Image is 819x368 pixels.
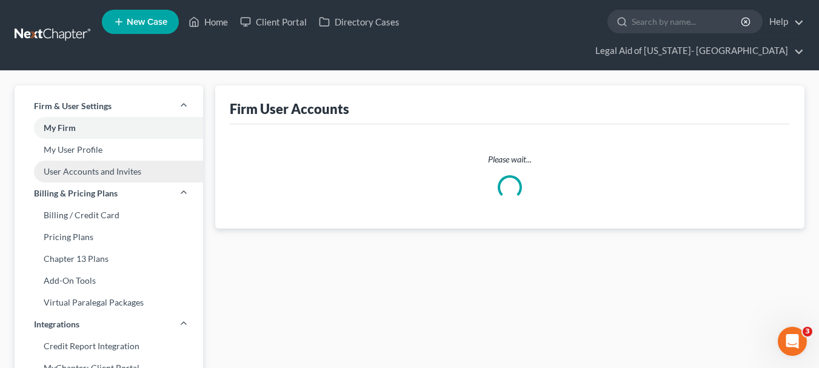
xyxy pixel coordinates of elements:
span: 3 [803,327,812,336]
a: Virtual Paralegal Packages [15,292,203,313]
a: My User Profile [15,139,203,161]
a: User Accounts and Invites [15,161,203,182]
p: Please wait... [215,153,804,166]
a: Client Portal [234,11,313,33]
iframe: Intercom live chat [778,327,807,356]
a: Legal Aid of [US_STATE]- [GEOGRAPHIC_DATA] [589,40,804,62]
span: New Case [127,18,167,27]
a: Integrations [15,313,203,335]
a: Credit Report Integration [15,335,203,357]
a: Billing & Pricing Plans [15,182,203,204]
a: My Firm [15,117,203,139]
input: Search by name... [632,10,743,33]
a: Help [763,11,804,33]
a: Firm & User Settings [15,95,203,117]
a: Pricing Plans [15,226,203,248]
a: Home [182,11,234,33]
span: Firm & User Settings [34,100,112,112]
div: Firm User Accounts [230,100,349,118]
a: Billing / Credit Card [15,204,203,226]
a: Add-On Tools [15,270,203,292]
a: Chapter 13 Plans [15,248,203,270]
span: Integrations [34,318,79,330]
a: Directory Cases [313,11,406,33]
span: Billing & Pricing Plans [34,187,118,199]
